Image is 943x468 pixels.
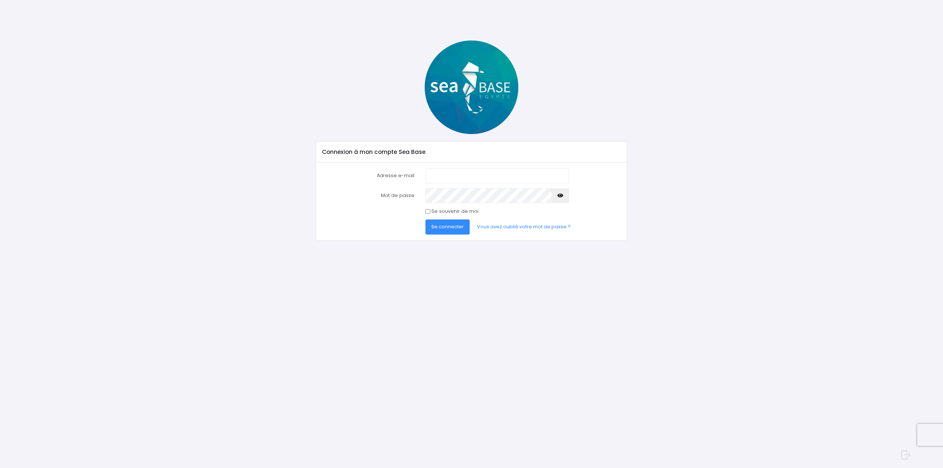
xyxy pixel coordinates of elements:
a: Vous avez oublié votre mot de passe ? [471,219,576,234]
label: Mot de passe [317,188,420,203]
label: Se souvenir de moi [431,208,478,215]
button: Se connecter [425,219,470,234]
span: Se connecter [431,223,464,230]
label: Adresse e-mail [317,168,420,183]
div: Connexion à mon compte Sea Base [316,142,627,162]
